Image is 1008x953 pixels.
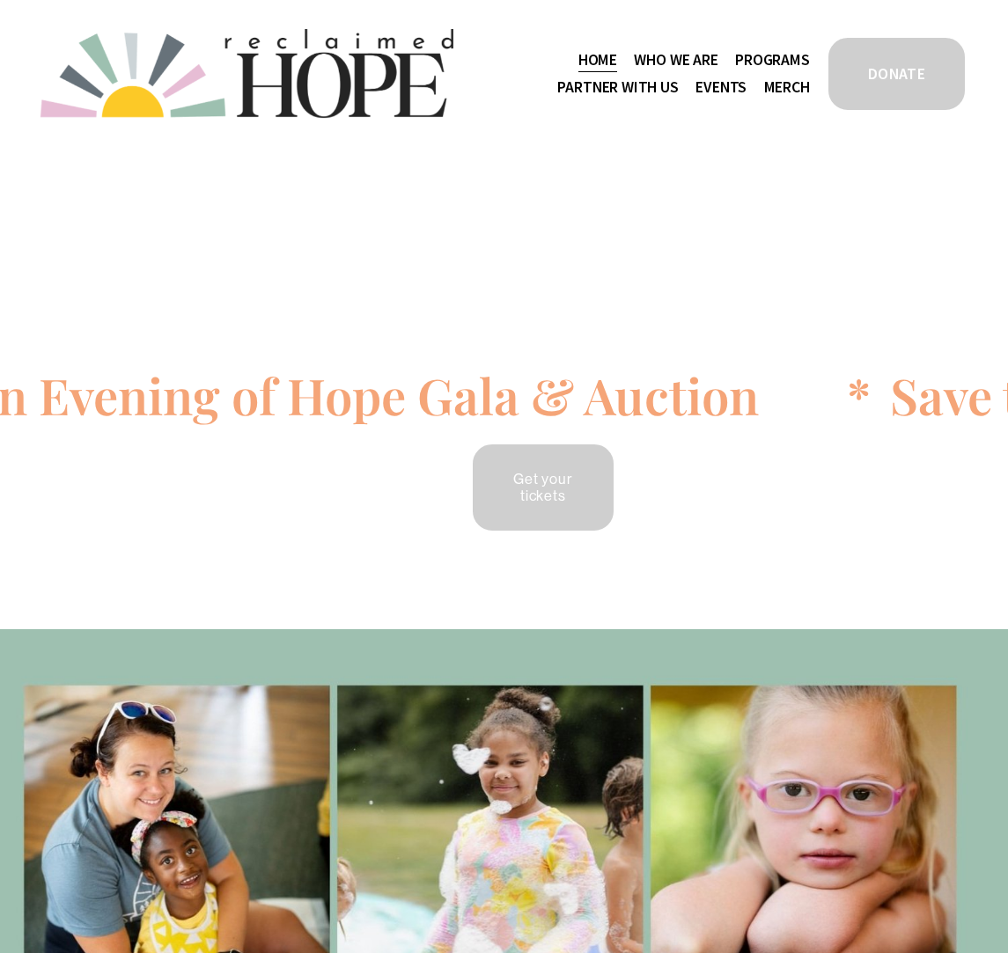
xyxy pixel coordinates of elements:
[735,48,810,72] span: Programs
[578,46,617,74] a: Home
[764,74,810,102] a: Merch
[40,29,453,118] img: Reclaimed Hope Initiative
[735,46,810,74] a: folder dropdown
[557,74,678,102] a: folder dropdown
[557,75,678,99] span: Partner With Us
[695,74,747,102] a: Events
[470,442,616,533] a: Get your tickets
[826,35,968,113] a: DONATE
[634,48,717,72] span: Who We Are
[634,46,717,74] a: folder dropdown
